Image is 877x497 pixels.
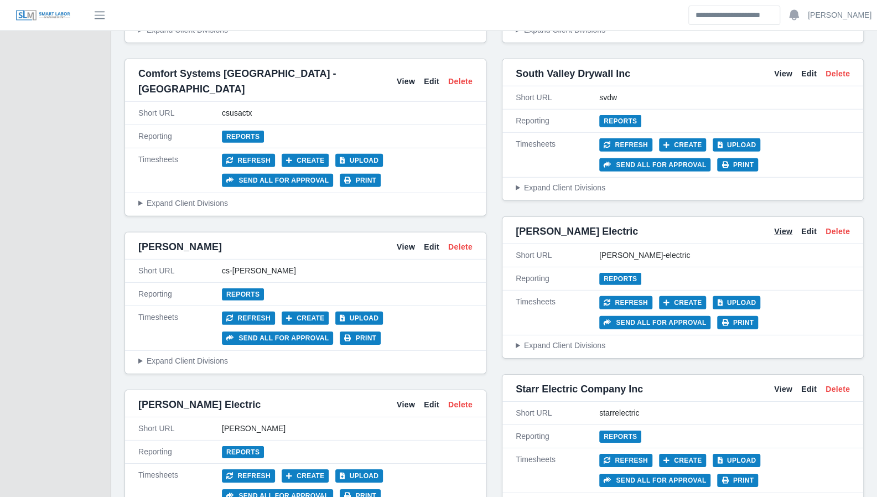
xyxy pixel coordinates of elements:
button: Print [340,174,381,187]
a: Delete [826,384,850,395]
a: View [397,399,415,411]
a: Reports [599,431,641,443]
a: Edit [801,68,817,80]
button: Refresh [599,296,652,309]
span: [PERSON_NAME] [138,239,222,255]
a: View [397,76,415,87]
div: Timesheets [516,454,599,487]
button: Refresh [222,469,275,483]
a: Edit [424,399,439,411]
button: Print [717,158,758,172]
a: View [397,241,415,253]
button: Refresh [599,138,652,152]
div: Timesheets [138,312,222,345]
div: Short URL [138,265,222,277]
button: Print [340,332,381,345]
a: [PERSON_NAME] [808,9,871,21]
a: Delete [826,226,850,237]
button: Create [659,454,707,467]
a: Delete [448,76,473,87]
button: Create [282,312,329,325]
a: View [774,226,792,237]
div: starrelectric [599,407,850,419]
button: Upload [713,454,760,467]
div: cs-[PERSON_NAME] [222,265,473,277]
button: Upload [335,312,383,325]
button: Print [717,474,758,487]
button: Refresh [599,454,652,467]
div: svdw [599,92,850,103]
div: Reporting [138,446,222,458]
div: [PERSON_NAME]-electric [599,250,850,261]
span: [PERSON_NAME] Electric [138,397,261,412]
summary: Expand Client Divisions [516,182,850,194]
div: Timesheets [516,138,599,172]
button: Send all for approval [222,332,333,345]
button: Send all for approval [599,158,710,172]
a: Edit [424,241,439,253]
button: Create [282,154,329,167]
a: Delete [826,68,850,80]
img: SLM Logo [15,9,71,22]
div: Short URL [516,92,599,103]
a: View [774,384,792,395]
summary: Expand Client Divisions [138,355,473,367]
a: Edit [801,384,817,395]
a: Reports [222,131,264,143]
div: Timesheets [138,154,222,187]
span: South Valley Drywall Inc [516,66,630,81]
div: [PERSON_NAME] [222,423,473,434]
summary: Expand Client Divisions [138,198,473,209]
button: Upload [335,469,383,483]
a: Reports [599,115,641,127]
a: Edit [801,226,817,237]
span: Comfort Systems [GEOGRAPHIC_DATA] - [GEOGRAPHIC_DATA] [138,66,397,97]
a: Delete [448,399,473,411]
button: Upload [335,154,383,167]
button: Send all for approval [599,316,710,329]
span: [PERSON_NAME] Electric [516,224,638,239]
button: Upload [713,296,760,309]
div: Short URL [138,107,222,119]
div: csusactx [222,107,473,119]
div: Reporting [516,431,599,442]
button: Create [659,138,707,152]
input: Search [688,6,780,25]
div: Reporting [516,115,599,127]
a: Reports [222,288,264,301]
div: Short URL [516,250,599,261]
div: Timesheets [516,296,599,329]
div: Short URL [516,407,599,419]
button: Refresh [222,154,275,167]
button: Create [282,469,329,483]
summary: Expand Client Divisions [516,340,850,351]
button: Upload [713,138,760,152]
a: View [774,68,792,80]
button: Send all for approval [599,474,710,487]
div: Short URL [138,423,222,434]
a: Edit [424,76,439,87]
a: Reports [222,446,264,458]
span: Starr Electric Company Inc [516,381,643,397]
button: Print [717,316,758,329]
button: Refresh [222,312,275,325]
a: Delete [448,241,473,253]
div: Reporting [138,131,222,142]
button: Create [659,296,707,309]
a: Reports [599,273,641,285]
div: Reporting [138,288,222,300]
button: Send all for approval [222,174,333,187]
div: Reporting [516,273,599,284]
